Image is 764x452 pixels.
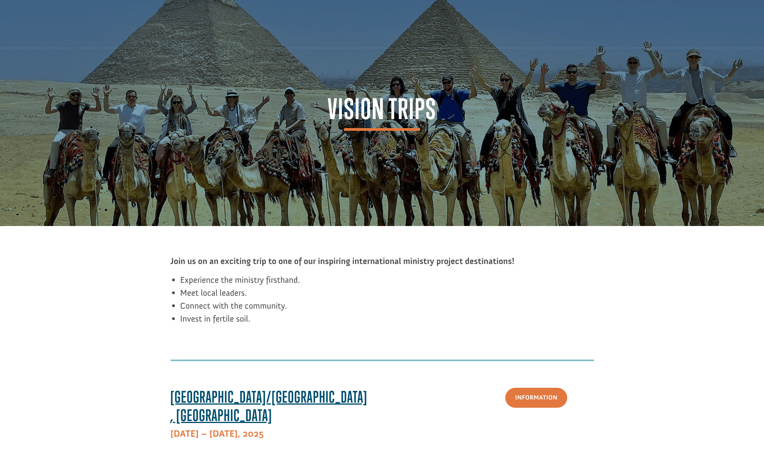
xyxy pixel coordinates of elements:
span: Connect with the community. [180,300,287,311]
span: , 2025 [238,428,263,439]
strong: [DATE] – [DATE] [171,428,264,439]
strong: Join us on an exciting trip to one of our inspiring international ministry project destinations! [171,256,515,266]
span: Vision Trips [328,95,437,131]
span: Meet local leaders. [180,287,247,298]
a: Information [505,388,567,408]
span: Invest in fertile soil. [180,313,250,324]
span: [GEOGRAPHIC_DATA]/[GEOGRAPHIC_DATA], [GEOGRAPHIC_DATA] [171,387,368,425]
span: Experience the ministry firsthand. [180,275,300,285]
